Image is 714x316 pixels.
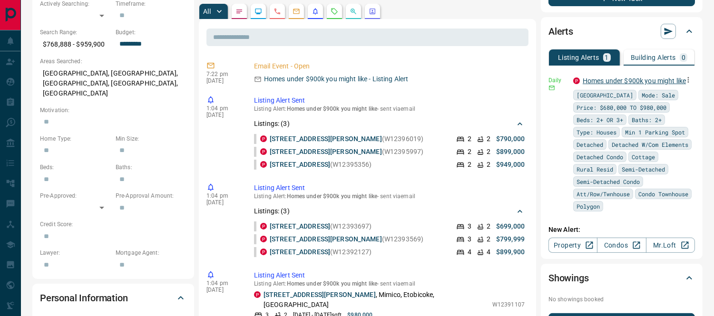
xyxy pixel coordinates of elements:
[558,54,599,61] p: Listing Alerts
[270,248,330,256] a: [STREET_ADDRESS]
[206,77,240,84] p: [DATE]
[264,290,488,310] p: , Mimico, Etobicoke, [GEOGRAPHIC_DATA]
[254,119,290,129] p: Listings: ( 3 )
[487,234,490,244] p: 2
[260,236,267,242] div: property.ca
[468,234,471,244] p: 3
[254,202,525,220] div: Listings: (3)
[625,127,685,137] span: Min 1 Parking Spot
[40,220,186,229] p: Credit Score:
[331,8,338,15] svg: Requests
[254,193,525,200] p: Listing Alert : - sent via email
[264,74,408,84] p: Homes under $900k you might like - Listing Alert
[548,238,597,253] a: Property
[496,134,525,144] p: $790,000
[116,192,186,200] p: Pre-Approval Amount:
[40,192,111,200] p: Pre-Approved:
[487,147,490,157] p: 2
[312,8,319,15] svg: Listing Alerts
[293,8,300,15] svg: Emails
[548,20,695,43] div: Alerts
[573,77,580,84] div: property.ca
[260,135,267,142] div: property.ca
[605,54,609,61] p: 1
[40,28,111,37] p: Search Range:
[254,291,261,298] div: property.ca
[632,152,655,162] span: Cottage
[40,290,128,306] h2: Personal Information
[468,134,471,144] p: 2
[203,8,211,15] p: All
[632,115,662,124] span: Baths: 2+
[274,8,281,15] svg: Calls
[260,148,267,155] div: property.ca
[206,280,240,287] p: 1:04 pm
[254,183,525,193] p: Listing Alert Sent
[40,163,111,172] p: Beds:
[264,291,376,298] a: [STREET_ADDRESS][PERSON_NAME]
[577,152,623,162] span: Detached Condo
[270,235,382,243] a: [STREET_ADDRESS][PERSON_NAME]
[270,234,423,244] p: (W12393569)
[270,147,423,157] p: (W12395997)
[40,57,186,66] p: Areas Searched:
[622,164,665,174] span: Semi-Detached
[646,238,695,253] a: Mr.Loft
[496,221,525,231] p: $699,000
[548,267,695,289] div: Showings
[206,71,240,77] p: 7:22 pm
[487,134,490,144] p: 2
[577,127,616,137] span: Type: Houses
[496,234,525,244] p: $799,999
[260,249,267,255] div: property.ca
[577,164,613,174] span: Rural Resid
[254,280,525,287] p: Listing Alert : - sent via email
[206,112,240,118] p: [DATE]
[468,147,471,157] p: 2
[548,24,573,39] h2: Alerts
[631,54,676,61] p: Building Alerts
[496,160,525,170] p: $949,000
[487,221,490,231] p: 2
[350,8,357,15] svg: Opportunities
[116,249,186,257] p: Mortgage Agent:
[487,247,490,257] p: 4
[206,105,240,112] p: 1:04 pm
[642,90,675,100] span: Mode: Sale
[492,300,525,309] p: W12391107
[577,201,600,211] span: Polygon
[260,223,267,230] div: property.ca
[638,189,688,199] span: Condo Townhouse
[548,85,555,91] svg: Email
[116,134,186,143] p: Min Size:
[254,115,525,133] div: Listings: (3)
[487,160,490,170] p: 2
[468,160,471,170] p: 2
[254,8,262,15] svg: Lead Browsing Activity
[287,105,378,112] span: Homes under $900k you might like
[40,287,186,309] div: Personal Information
[116,28,186,37] p: Budget:
[468,221,471,231] p: 3
[577,103,666,112] span: Price: $680,000 TO $980,000
[40,106,186,115] p: Motivation:
[235,8,243,15] svg: Notes
[597,238,646,253] a: Condos
[496,247,525,257] p: $899,900
[287,193,378,200] span: Homes under $900k you might like
[548,76,567,85] p: Daily
[206,192,240,199] p: 1:04 pm
[270,134,423,144] p: (W12396019)
[40,66,186,101] p: [GEOGRAPHIC_DATA], [GEOGRAPHIC_DATA], [GEOGRAPHIC_DATA], [GEOGRAPHIC_DATA], [GEOGRAPHIC_DATA]
[270,161,330,168] a: [STREET_ADDRESS]
[270,222,330,230] a: [STREET_ADDRESS]
[583,77,686,85] a: Homes under $900k you might like
[254,96,525,105] p: Listing Alert Sent
[577,140,603,149] span: Detached
[260,161,267,168] div: property.ca
[270,221,372,231] p: (W12393697)
[270,247,372,257] p: (W12392127)
[548,270,589,286] h2: Showings
[270,148,382,155] a: [STREET_ADDRESS][PERSON_NAME]
[548,295,695,304] p: No showings booked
